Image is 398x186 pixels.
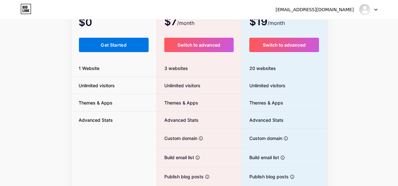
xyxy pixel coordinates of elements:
[157,154,194,161] span: Build email list
[242,60,327,77] div: 20 websites
[242,99,283,106] span: Themes & Apps
[79,38,149,52] button: Get Started
[268,19,285,27] span: /month
[157,99,198,106] span: Themes & Apps
[242,117,284,123] span: Advanced Stats
[263,42,306,48] span: Switch to advanced
[242,135,282,142] span: Custom domain
[71,82,123,89] span: Unlimited visitors
[71,117,121,123] span: Advanced Stats
[79,19,110,27] span: $0
[359,4,371,16] img: ascentemc11
[71,65,107,72] span: 1 Website
[164,18,194,27] span: $7
[249,18,285,27] span: $19
[164,38,234,52] button: Switch to advanced
[157,82,200,89] span: Unlimited visitors
[242,173,289,180] span: Publish blog posts
[242,154,279,161] span: Build email list
[157,173,204,180] span: Publish blog posts
[249,38,319,52] button: Switch to advanced
[101,42,127,48] span: Get Started
[276,6,354,13] div: [EMAIL_ADDRESS][DOMAIN_NAME]
[71,99,121,106] span: Themes & Apps
[242,82,285,89] span: Unlimited visitors
[157,60,241,77] div: 3 websites
[157,135,197,142] span: Custom domain
[157,117,199,123] span: Advanced Stats
[177,19,194,27] span: /month
[177,42,220,48] span: Switch to advanced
